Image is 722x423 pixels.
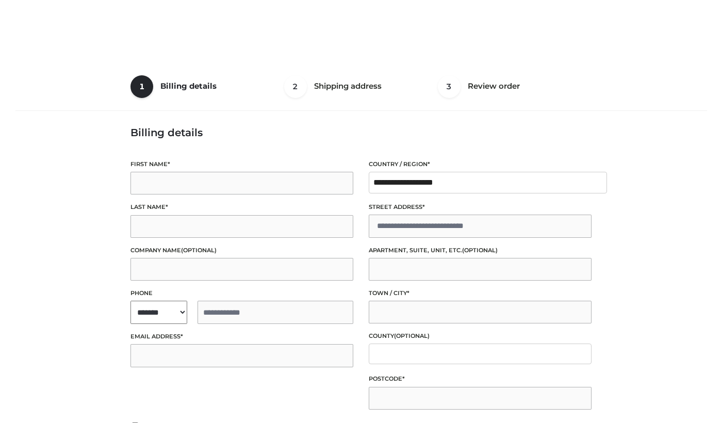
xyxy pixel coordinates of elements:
span: Review order [468,81,520,91]
label: Email address [130,332,353,341]
span: 1 [130,75,153,98]
label: Town / City [369,288,592,298]
h3: Billing details [130,126,592,139]
label: Postcode [369,374,592,384]
label: First name [130,159,353,169]
span: 2 [284,75,307,98]
label: Apartment, suite, unit, etc. [369,246,592,255]
label: Phone [130,288,353,298]
span: (optional) [462,247,498,254]
label: County [369,331,592,341]
label: Last name [130,202,353,212]
span: Billing details [160,81,217,91]
span: (optional) [394,332,430,339]
span: (optional) [181,247,217,254]
label: Company name [130,246,353,255]
label: Street address [369,202,592,212]
label: Country / Region [369,159,592,169]
span: Shipping address [314,81,382,91]
span: 3 [438,75,461,98]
